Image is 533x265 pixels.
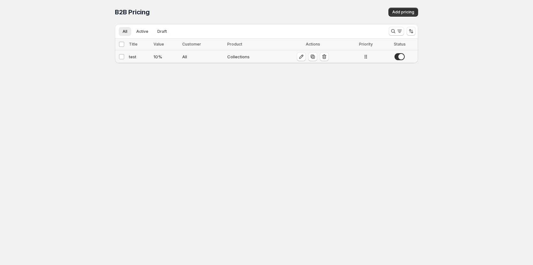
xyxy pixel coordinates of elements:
span: Active [136,29,148,34]
span: Add pricing [392,10,414,15]
span: Title [129,42,138,47]
button: Add pricing [388,8,418,17]
span: Status [394,42,406,47]
span: Customer [182,42,201,47]
span: B2B Pricing [115,8,150,16]
span: Draft [157,29,167,34]
button: Search and filter results [389,27,404,36]
span: All [123,29,127,34]
div: test [129,54,150,60]
button: Sort the results [407,27,416,36]
span: Actions [306,42,320,47]
span: Product [227,42,242,47]
span: Value [154,42,164,47]
div: Collections [227,54,275,60]
span: Priority [359,42,373,47]
div: 10 % [154,54,178,60]
div: All [182,54,223,60]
